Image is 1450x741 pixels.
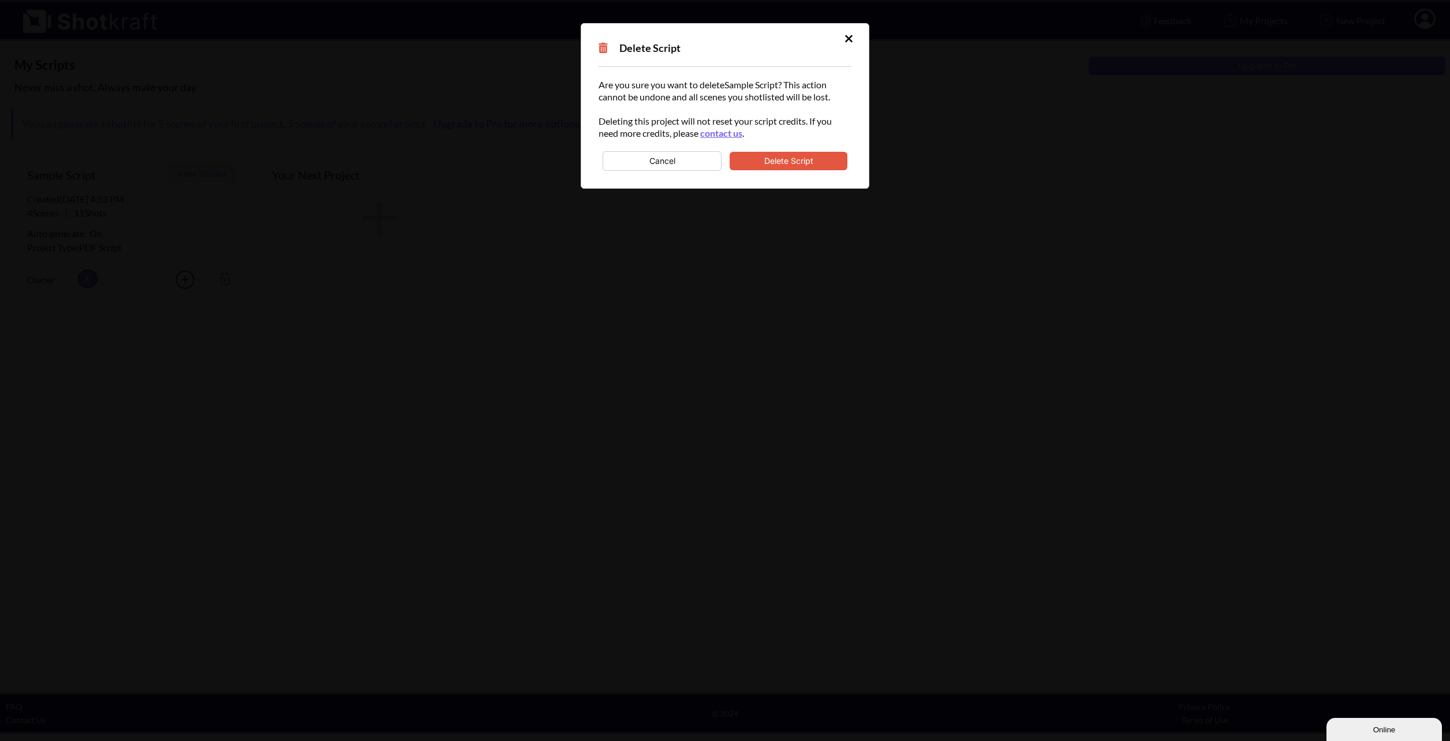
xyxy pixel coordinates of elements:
span: Delete Script [599,42,681,54]
button: Cancel [603,151,722,171]
button: Delete Script [730,152,847,170]
div: Are you sure you want to delete Sample Script ? This action cannot be undone and all scenes you s... [599,78,851,171]
a: contact us [700,128,742,139]
iframe: chat widget [1326,716,1444,741]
